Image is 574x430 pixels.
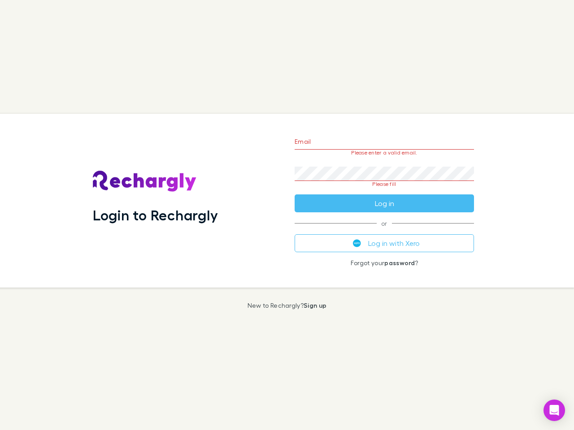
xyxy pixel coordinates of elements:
a: Sign up [304,301,326,309]
button: Log in with Xero [295,234,474,252]
p: Please enter a valid email. [295,150,474,156]
span: or [295,223,474,224]
h1: Login to Rechargly [93,206,218,224]
button: Log in [295,194,474,212]
p: New to Rechargly? [248,302,327,309]
a: password [384,259,415,267]
div: Open Intercom Messenger [544,400,565,421]
p: Forgot your ? [295,259,474,267]
img: Rechargly's Logo [93,171,197,192]
img: Xero's logo [353,239,361,247]
p: Please fill [295,181,474,187]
